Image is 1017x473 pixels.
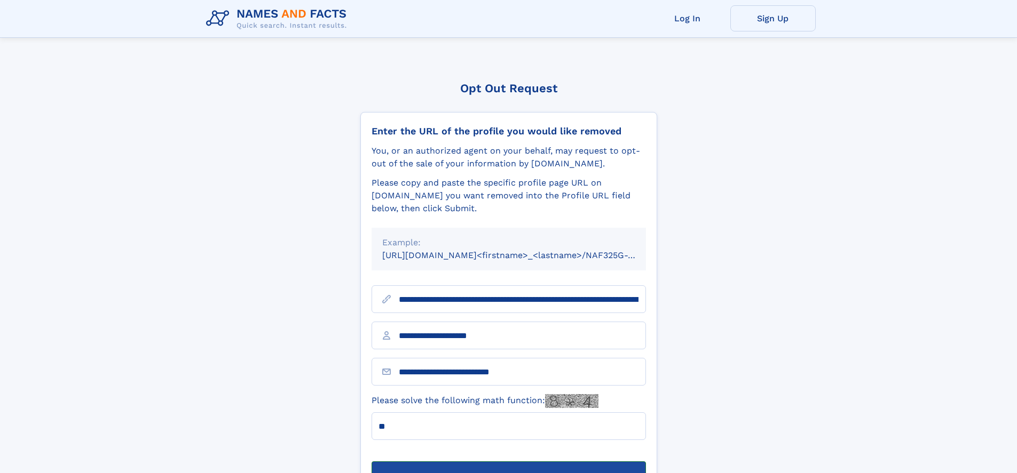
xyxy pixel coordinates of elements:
[372,177,646,215] div: Please copy and paste the specific profile page URL on [DOMAIN_NAME] you want removed into the Pr...
[372,125,646,137] div: Enter the URL of the profile you would like removed
[202,4,356,33] img: Logo Names and Facts
[730,5,816,31] a: Sign Up
[382,250,666,260] small: [URL][DOMAIN_NAME]<firstname>_<lastname>/NAF325G-xxxxxxxx
[360,82,657,95] div: Opt Out Request
[382,236,635,249] div: Example:
[372,394,598,408] label: Please solve the following math function:
[372,145,646,170] div: You, or an authorized agent on your behalf, may request to opt-out of the sale of your informatio...
[645,5,730,31] a: Log In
